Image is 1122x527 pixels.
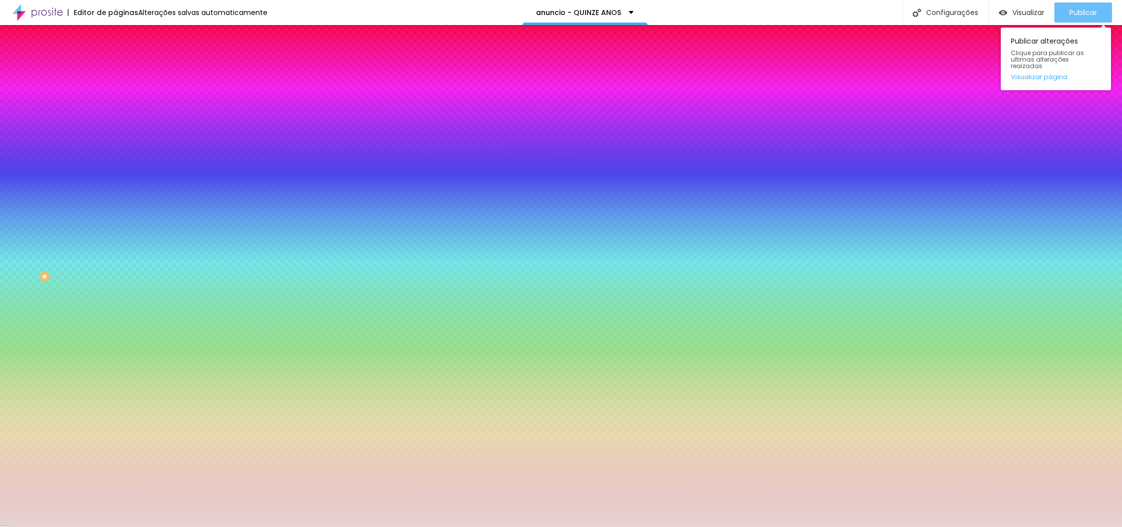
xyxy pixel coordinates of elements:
[138,9,267,16] div: Alterações salvas automaticamente
[1069,9,1097,17] span: Publicar
[68,9,138,16] div: Editor de páginas
[999,9,1007,17] img: view-1.svg
[1012,9,1044,17] span: Visualizar
[913,9,921,17] img: Icone
[989,3,1054,23] button: Visualizar
[536,9,621,16] p: anuncio - QUINZE ANOS
[1001,28,1111,90] div: Publicar alterações
[1011,50,1101,70] span: Clique para publicar as ultimas alterações reaizadas
[1011,74,1101,80] a: Visualizar página
[1054,3,1112,23] button: Publicar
